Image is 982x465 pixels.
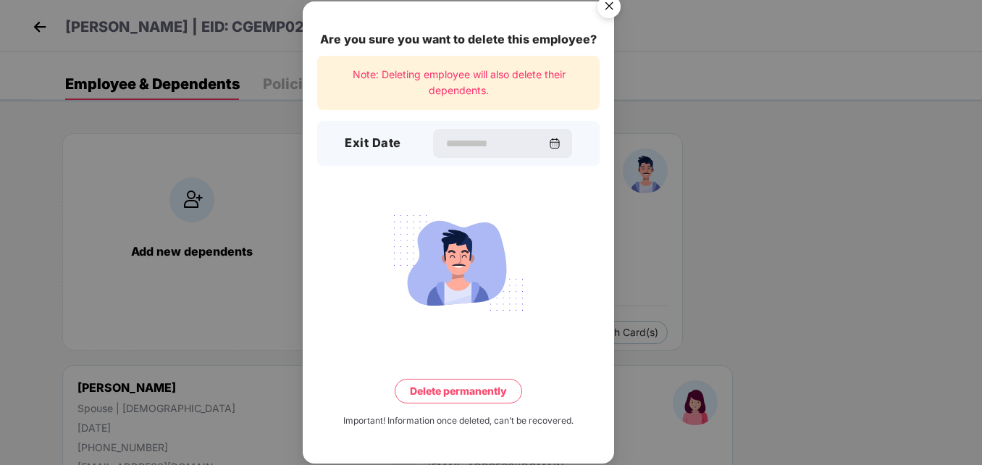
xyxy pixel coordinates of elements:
div: Are you sure you want to delete this employee? [317,30,600,49]
button: Delete permanently [395,378,522,403]
div: Note: Deleting employee will also delete their dependents. [317,56,600,110]
img: svg+xml;base64,PHN2ZyB4bWxucz0iaHR0cDovL3d3dy53My5vcmcvMjAwMC9zdmciIHdpZHRoPSIyMjQiIGhlaWdodD0iMT... [377,206,540,319]
img: svg+xml;base64,PHN2ZyBpZD0iQ2FsZW5kYXItMzJ4MzIiIHhtbG5zPSJodHRwOi8vd3d3LnczLm9yZy8yMDAwL3N2ZyIgd2... [549,138,561,149]
h3: Exit Date [345,134,401,153]
div: Important! Information once deleted, can’t be recovered. [343,414,574,427]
